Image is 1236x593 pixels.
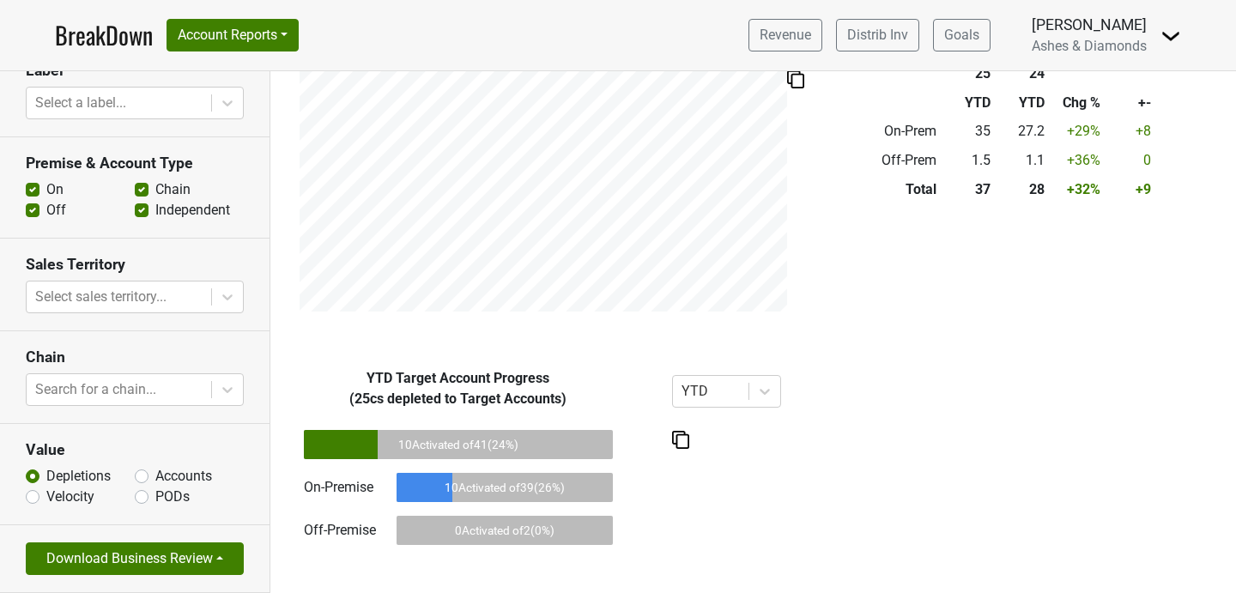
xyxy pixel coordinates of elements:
td: +8 [1105,118,1156,147]
a: Distrib Inv [836,19,919,51]
img: Copy to clipboard [672,431,689,449]
th: +- [1105,88,1156,118]
div: 10 Activated of 41 ( 24 %) [304,430,613,459]
div: 10 Activated of 39 ( 26 %) [397,473,613,502]
label: Accounts [155,466,212,487]
div: On-Premise [304,477,373,498]
td: 1.1 [995,146,1049,175]
td: +9 [1105,175,1156,204]
span: Ashes & Diamonds [1032,38,1147,54]
div: [PERSON_NAME] [1032,14,1147,36]
td: 0 [1105,146,1156,175]
td: +32 % [1049,175,1105,204]
label: Depletions [46,466,111,487]
td: 28 [995,175,1049,204]
th: '25 [941,59,995,88]
td: 27.2 [995,118,1049,147]
label: Chain [155,179,191,200]
a: BreakDown [55,17,153,53]
img: Copy to clipboard [787,70,804,88]
td: +36 % [1049,146,1105,175]
th: Chg % [1049,88,1105,118]
td: Off-Prem [833,146,941,175]
th: YTD [941,88,995,118]
h3: Value [26,441,244,459]
h3: Sales Territory [26,256,244,274]
button: Account Reports [167,19,299,51]
img: Dropdown Menu [1160,26,1181,46]
th: YTD [995,88,1049,118]
th: '24 [995,59,1049,88]
td: 35 [941,118,995,147]
label: Independent [155,200,230,221]
div: Target Account Progress [283,368,633,409]
div: 0 Activated of 2 ( 0 %) [397,516,613,545]
td: On-Prem [833,118,941,147]
span: YTD [367,370,392,386]
td: 37 [941,175,995,204]
a: Goals [933,19,991,51]
a: Revenue [748,19,822,51]
label: Off [46,200,66,221]
label: Velocity [46,487,94,507]
div: Off-Premise [304,520,376,541]
div: ( 25 cs depleted to Target Accounts) [283,389,633,409]
h3: Premise & Account Type [26,154,244,172]
label: On [46,179,64,200]
button: Download Business Review [26,542,244,575]
td: 1.5 [941,146,995,175]
td: +29 % [1049,118,1105,147]
td: Total [833,175,941,204]
label: PODs [155,487,190,507]
h3: Chain [26,348,244,366]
